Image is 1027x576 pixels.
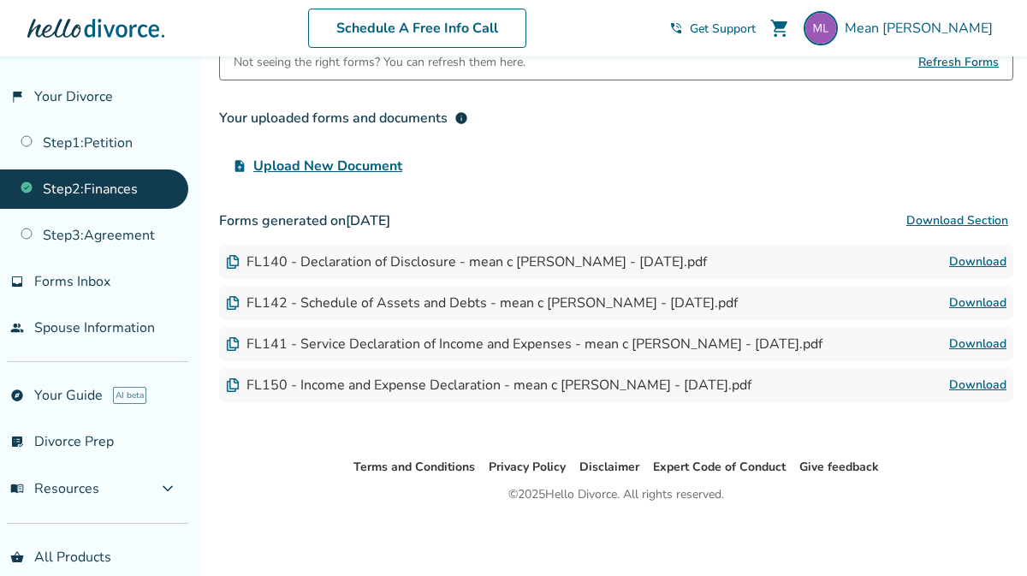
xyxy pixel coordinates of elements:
a: phone_in_talkGet Support [669,21,756,37]
img: Document [226,296,240,310]
div: Not seeing the right forms? You can refresh them here. [234,45,525,80]
span: Upload New Document [253,156,402,176]
div: FL140 - Declaration of Disclosure - mean c [PERSON_NAME] - [DATE].pdf [226,252,707,271]
li: Give feedback [799,457,879,478]
div: © 2025 Hello Divorce. All rights reserved. [508,484,724,505]
span: upload_file [233,159,246,173]
span: people [10,321,24,335]
img: Document [226,378,240,392]
span: flag_2 [10,90,24,104]
img: Document [226,337,240,351]
h3: Forms generated on [DATE] [219,204,1013,238]
img: Document [226,255,240,269]
iframe: Chat Widget [941,494,1027,576]
img: meancl@hotmail.com [804,11,838,45]
span: Resources [10,479,99,498]
div: FL141 - Service Declaration of Income and Expenses - mean c [PERSON_NAME] - [DATE].pdf [226,335,822,353]
span: phone_in_talk [669,21,683,35]
a: Download [949,252,1006,272]
span: shopping_cart [769,18,790,39]
span: info [454,111,468,125]
span: explore [10,389,24,402]
a: Download [949,334,1006,354]
span: list_alt_check [10,435,24,448]
a: Download [949,293,1006,313]
li: Disclaimer [579,457,639,478]
a: Schedule A Free Info Call [308,9,526,48]
span: menu_book [10,482,24,496]
a: Privacy Policy [489,459,566,475]
span: AI beta [113,387,146,404]
span: expand_more [157,478,178,499]
a: Download [949,375,1006,395]
span: Forms Inbox [34,272,110,291]
span: inbox [10,275,24,288]
div: FL150 - Income and Expense Declaration - mean c [PERSON_NAME] - [DATE].pdf [226,376,751,395]
span: Refresh Forms [918,45,999,80]
span: Get Support [690,21,756,37]
a: Expert Code of Conduct [653,459,786,475]
span: shopping_basket [10,550,24,564]
div: Your uploaded forms and documents [219,108,468,128]
span: Mean [PERSON_NAME] [845,19,1000,38]
button: Download Section [901,204,1013,238]
a: Terms and Conditions [353,459,475,475]
div: FL142 - Schedule of Assets and Debts - mean c [PERSON_NAME] - [DATE].pdf [226,294,738,312]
